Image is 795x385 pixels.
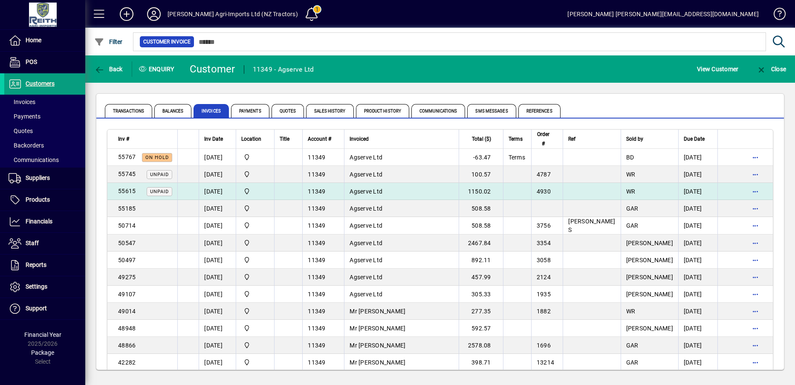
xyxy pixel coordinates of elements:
[199,200,236,217] td: [DATE]
[308,134,339,144] div: Account #
[350,342,405,349] span: Mr [PERSON_NAME]
[231,104,269,118] span: Payments
[749,253,762,267] button: More options
[26,80,55,87] span: Customers
[150,172,169,177] span: Unpaid
[697,62,738,76] span: View Customer
[678,200,717,217] td: [DATE]
[241,204,269,213] span: Ashburton
[92,61,125,77] button: Back
[749,356,762,369] button: More options
[118,291,136,298] span: 49107
[241,324,269,333] span: Ashburton
[459,183,503,200] td: 1150.02
[241,221,269,230] span: Ashburton
[626,154,634,161] span: BD
[464,134,499,144] div: Total ($)
[241,187,269,196] span: Ashburton
[150,189,169,194] span: Unpaid
[568,218,615,233] span: [PERSON_NAME] S
[350,325,405,332] span: Mr [PERSON_NAME]
[9,127,33,134] span: Quotes
[749,287,762,301] button: More options
[537,308,551,315] span: 1882
[4,168,85,189] a: Suppliers
[509,134,523,144] span: Terms
[678,320,717,337] td: [DATE]
[749,321,762,335] button: More options
[518,104,561,118] span: References
[4,298,85,319] a: Support
[350,359,405,366] span: Mr [PERSON_NAME]
[537,274,551,281] span: 2124
[350,308,405,315] span: Mr [PERSON_NAME]
[467,104,516,118] span: SMS Messages
[199,234,236,252] td: [DATE]
[26,240,39,246] span: Staff
[678,234,717,252] td: [DATE]
[626,325,673,332] span: [PERSON_NAME]
[459,320,503,337] td: 592.57
[749,202,762,215] button: More options
[626,274,673,281] span: [PERSON_NAME]
[537,222,551,229] span: 3756
[168,7,298,21] div: [PERSON_NAME] Agri-Imports Ltd (NZ Tractors)
[537,359,554,366] span: 13214
[626,257,673,263] span: [PERSON_NAME]
[118,205,136,212] span: 55185
[308,291,325,298] span: 11349
[308,257,325,263] span: 11349
[9,156,59,163] span: Communications
[26,283,47,290] span: Settings
[350,291,382,298] span: Agserve Ltd
[199,337,236,354] td: [DATE]
[26,261,46,268] span: Reports
[132,62,183,76] div: Enquiry
[749,270,762,284] button: More options
[749,219,762,232] button: More options
[308,134,331,144] span: Account #
[4,95,85,109] a: Invoices
[194,104,229,118] span: Invoices
[678,337,717,354] td: [DATE]
[678,149,717,166] td: [DATE]
[118,171,136,177] span: 55745
[26,37,41,43] span: Home
[459,149,503,166] td: -63.47
[459,217,503,234] td: 508.58
[350,257,382,263] span: Agserve Ltd
[678,217,717,234] td: [DATE]
[94,38,123,45] span: Filter
[199,354,236,371] td: [DATE]
[4,233,85,254] a: Staff
[747,61,795,77] app-page-header-button: Close enquiry
[31,349,54,356] span: Package
[241,134,261,144] span: Location
[118,134,129,144] span: Inv #
[308,359,325,366] span: 11349
[280,134,297,144] div: Title
[9,142,44,149] span: Backorders
[684,134,705,144] span: Due Date
[537,188,551,195] span: 4930
[568,134,615,144] div: Ref
[199,166,236,183] td: [DATE]
[204,134,223,144] span: Inv Date
[4,109,85,124] a: Payments
[767,2,784,29] a: Knowledge Base
[105,104,152,118] span: Transactions
[154,104,191,118] span: Balances
[92,34,125,49] button: Filter
[308,205,325,212] span: 11349
[199,252,236,269] td: [DATE]
[626,308,636,315] span: WR
[199,286,236,303] td: [DATE]
[241,134,269,144] div: Location
[143,38,191,46] span: Customer Invoice
[350,188,382,195] span: Agserve Ltd
[241,289,269,299] span: Ashburton
[350,274,382,281] span: Agserve Ltd
[537,130,550,148] span: Order #
[626,240,673,246] span: [PERSON_NAME]
[308,274,325,281] span: 11349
